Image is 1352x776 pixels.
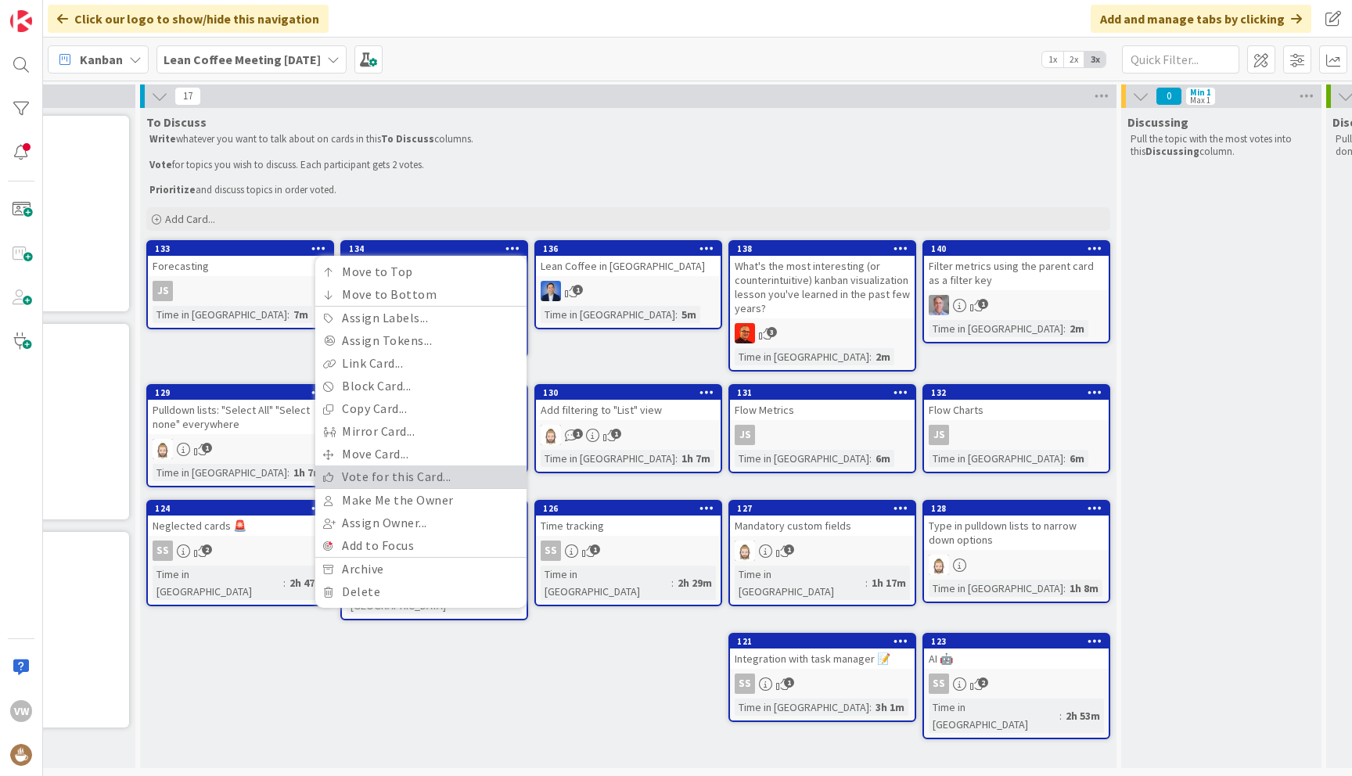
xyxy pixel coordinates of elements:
div: 1h 7m [289,464,326,481]
span: 1x [1042,52,1063,67]
div: 136 [543,243,721,254]
div: Time in [GEOGRAPHIC_DATA] [735,566,865,600]
div: 134Move to TopMove to BottomAssign Labels...Assign Tokens...Link Card...Block Card...Copy Card...... [342,242,527,256]
a: Move to Top [315,260,527,283]
img: Rv [735,541,755,561]
div: Flow Metrics [730,400,915,420]
div: 6m [872,450,894,467]
span: : [287,306,289,323]
div: Add and manage tabs by clicking [1091,5,1311,33]
div: Time in [GEOGRAPHIC_DATA] [735,699,869,716]
div: 140Filter metrics using the parent card as a filter key [924,242,1109,290]
div: 124Neglected cards 🚨 [148,501,333,536]
div: Type in pulldown lists to narrow down options [924,516,1109,550]
span: : [1059,707,1062,724]
img: DP [541,281,561,301]
span: 1 [784,544,794,555]
a: Mirror Card... [315,420,527,443]
div: Neglected cards 🚨 [148,516,333,536]
a: Copy Card... [315,397,527,420]
img: Rv [541,425,561,445]
span: 1 [573,285,583,295]
div: 129Pulldown lists: "Select All" "Select none" everywhere [148,386,333,434]
span: : [1063,450,1066,467]
div: Time in [GEOGRAPHIC_DATA] [929,580,1063,597]
div: 134Move to TopMove to BottomAssign Labels...Assign Tokens...Link Card...Block Card...Copy Card...... [342,242,527,304]
div: 126Time tracking [536,501,721,536]
span: 1 [784,677,794,688]
div: 140 [931,243,1109,254]
div: 128 [924,501,1109,516]
div: 124 [148,501,333,516]
div: 133 [148,242,333,256]
div: 126 [543,503,721,514]
span: 1 [590,544,600,555]
div: Time in [GEOGRAPHIC_DATA] [153,306,287,323]
p: and discuss topics in order voted. [149,184,1107,196]
div: SS [541,541,561,561]
div: Time in [GEOGRAPHIC_DATA] [929,699,1059,733]
div: 2h 53m [1062,707,1104,724]
span: : [287,464,289,481]
div: Time in [GEOGRAPHIC_DATA] [735,348,869,365]
div: JS [929,425,949,445]
div: 121 [737,636,915,647]
div: 130 [543,387,721,398]
div: AI 🤖 [924,648,1109,669]
span: : [869,699,872,716]
div: 2h 47m [286,574,328,591]
div: Click our logo to show/hide this navigation [48,5,329,33]
div: 133 [155,243,333,254]
a: Add to Focus [315,534,527,557]
a: Archive [315,558,527,580]
span: : [869,348,872,365]
span: 2x [1063,52,1084,67]
div: DP [536,281,721,301]
div: SS [929,674,949,694]
div: Time in [GEOGRAPHIC_DATA] [929,450,1063,467]
div: 140 [924,242,1109,256]
div: Time in [GEOGRAPHIC_DATA] [153,464,287,481]
span: To Discuss [146,114,207,130]
div: SS [536,541,721,561]
strong: Vote [149,158,172,171]
div: JS [924,425,1109,445]
span: : [283,574,286,591]
div: 127Mandatory custom fields [730,501,915,536]
div: 136 [536,242,721,256]
div: CP [730,323,915,343]
div: Time in [GEOGRAPHIC_DATA] [541,450,675,467]
p: Pull the topic with the most votes into this column. [1131,133,1312,159]
div: Max 1 [1190,96,1210,104]
div: Rv [536,425,721,445]
div: JS [730,425,915,445]
img: MR [929,295,949,315]
div: 7m [289,306,312,323]
span: : [675,450,678,467]
div: 131 [737,387,915,398]
span: Add Card... [165,212,215,226]
div: 138 [730,242,915,256]
div: 2h 29m [674,574,716,591]
a: Assign Labels... [315,307,527,329]
div: Time in [GEOGRAPHIC_DATA] [929,320,1063,337]
img: Rv [153,439,173,459]
div: 131 [730,386,915,400]
img: CP [735,323,755,343]
div: SS [153,541,173,561]
div: Rv [148,439,333,459]
div: Rv [924,555,1109,575]
a: Assign Owner... [315,512,527,534]
div: What's the most interesting (or counterintuitive) kanban visualization lesson you've learned in t... [730,256,915,318]
div: 129 [148,386,333,400]
span: 1 [202,443,212,453]
div: JS [148,281,333,301]
div: Mandatory custom fields [730,516,915,536]
div: 127 [737,503,915,514]
span: 3x [1084,52,1106,67]
div: Lean Coffee in [GEOGRAPHIC_DATA] [536,256,721,276]
span: : [865,574,868,591]
img: avatar [10,744,32,766]
strong: Write [149,132,176,145]
a: Block Card... [315,375,527,397]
